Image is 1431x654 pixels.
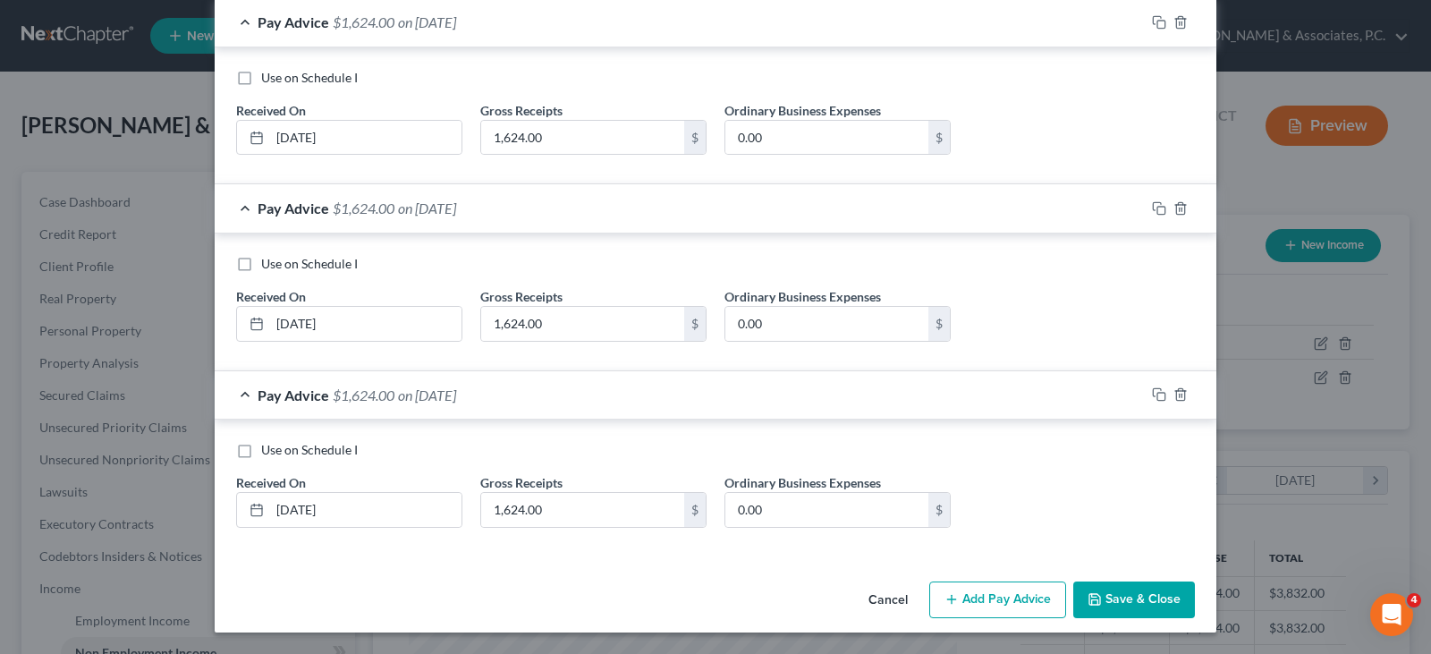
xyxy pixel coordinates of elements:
[480,473,563,492] label: Gross Receipts
[270,493,461,527] input: MM/DD/YYYY
[258,13,329,30] span: Pay Advice
[1073,582,1195,619] button: Save & Close
[725,493,928,527] input: 0.00
[1370,593,1413,636] iframe: Intercom live chat
[236,289,306,304] span: Received On
[261,256,358,271] span: Use on Schedule I
[928,307,950,341] div: $
[481,307,684,341] input: 0.00
[258,386,329,403] span: Pay Advice
[333,386,394,403] span: $1,624.00
[928,493,950,527] div: $
[684,307,706,341] div: $
[1407,593,1421,607] span: 4
[270,307,461,341] input: MM/DD/YYYY
[684,121,706,155] div: $
[725,307,928,341] input: 0.00
[261,70,358,85] span: Use on Schedule I
[261,442,358,457] span: Use on Schedule I
[480,287,563,306] label: Gross Receipts
[481,121,684,155] input: 0.00
[928,121,950,155] div: $
[929,582,1066,619] button: Add Pay Advice
[270,121,461,155] input: MM/DD/YYYY
[333,200,394,217] span: $1,624.00
[333,13,394,30] span: $1,624.00
[481,493,684,527] input: 0.00
[236,475,306,490] span: Received On
[854,583,922,619] button: Cancel
[398,13,456,30] span: on [DATE]
[725,121,928,155] input: 0.00
[258,200,329,217] span: Pay Advice
[480,101,563,120] label: Gross Receipts
[398,200,456,217] span: on [DATE]
[724,101,881,120] label: Ordinary Business Expenses
[724,287,881,306] label: Ordinary Business Expenses
[684,493,706,527] div: $
[398,386,456,403] span: on [DATE]
[724,473,881,492] label: Ordinary Business Expenses
[236,103,306,118] span: Received On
